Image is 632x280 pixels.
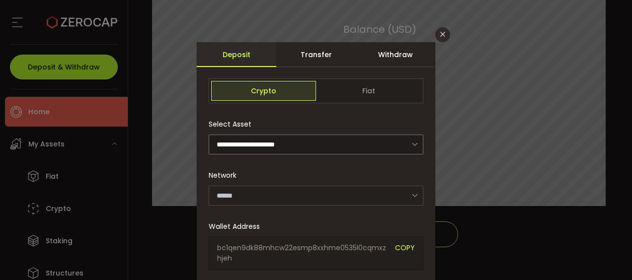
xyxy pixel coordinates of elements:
[197,42,276,67] div: Deposit
[217,243,388,264] span: bc1qen9dk88mhcw22esmp8xxhme0535l0cqmxzhjeh
[209,221,266,231] label: Wallet Address
[395,243,415,264] span: COPY
[211,81,316,101] span: Crypto
[435,27,450,42] button: Close
[209,119,257,129] label: Select Asset
[209,170,242,180] label: Network
[582,232,632,280] iframe: Chat Widget
[356,42,435,67] div: Withdraw
[276,42,356,67] div: Transfer
[316,81,421,101] span: Fiat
